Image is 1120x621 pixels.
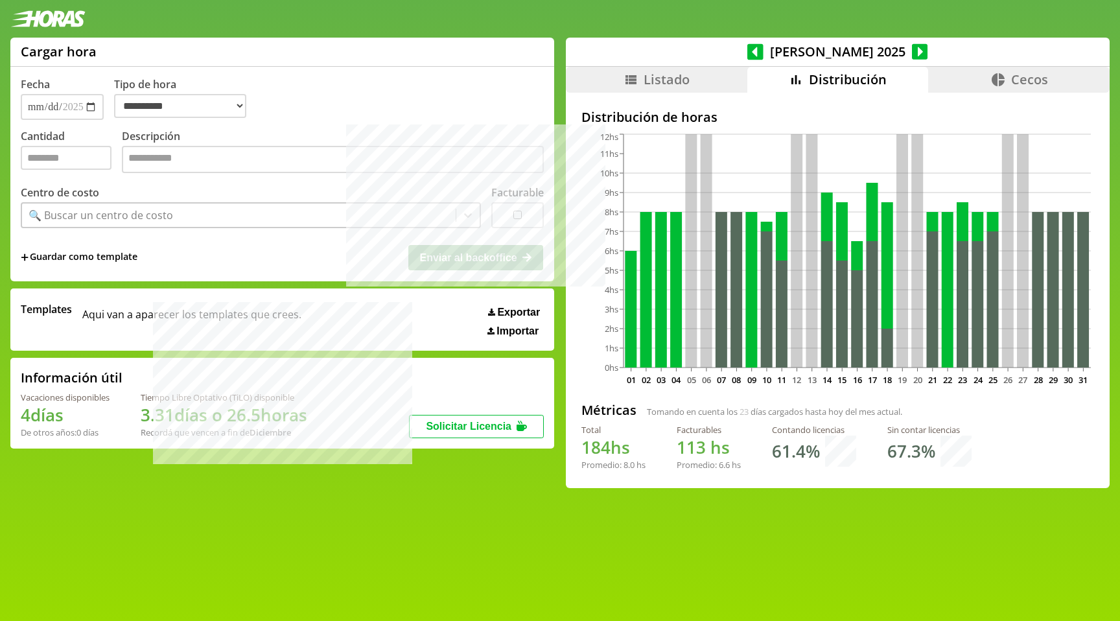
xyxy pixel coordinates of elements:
[1011,71,1048,88] span: Cecos
[772,439,820,463] h1: 61.4 %
[747,374,756,386] text: 09
[491,185,544,200] label: Facturable
[717,374,726,386] text: 07
[837,374,846,386] text: 15
[122,146,544,173] textarea: Descripción
[141,403,307,427] h1: 3.31 días o 26.5 horas
[740,406,749,417] span: 23
[581,108,1094,126] h2: Distribución de horas
[677,459,741,471] div: Promedio: hs
[958,374,967,386] text: 23
[1003,374,1012,386] text: 26
[605,342,618,354] tspan: 1hs
[581,436,646,459] h1: hs
[677,424,741,436] div: Facturables
[702,374,711,386] text: 06
[600,131,618,143] tspan: 12hs
[732,374,741,386] text: 08
[988,374,997,386] text: 25
[642,374,651,386] text: 02
[657,374,666,386] text: 03
[605,303,618,315] tspan: 3hs
[605,206,618,218] tspan: 8hs
[1033,374,1042,386] text: 28
[10,10,86,27] img: logotipo
[409,415,544,438] button: Solicitar Licencia
[426,421,511,432] span: Solicitar Licencia
[887,424,972,436] div: Sin contar licencias
[626,374,635,386] text: 01
[898,374,907,386] text: 19
[497,307,540,318] span: Exportar
[605,284,618,296] tspan: 4hs
[1064,374,1073,386] text: 30
[772,424,856,436] div: Contando licencias
[21,392,110,403] div: Vacaciones disponibles
[1049,374,1058,386] text: 29
[809,71,887,88] span: Distribución
[21,43,97,60] h1: Cargar hora
[605,323,618,334] tspan: 2hs
[822,374,832,386] text: 14
[777,374,786,386] text: 11
[883,374,892,386] text: 18
[29,208,173,222] div: 🔍 Buscar un centro de costo
[600,148,618,159] tspan: 11hs
[21,250,29,264] span: +
[973,374,983,386] text: 24
[868,374,877,386] text: 17
[677,436,706,459] span: 113
[484,306,544,319] button: Exportar
[605,362,618,373] tspan: 0hs
[496,325,539,337] span: Importar
[581,459,646,471] div: Promedio: hs
[1079,374,1088,386] text: 31
[581,436,611,459] span: 184
[605,187,618,198] tspan: 9hs
[21,427,110,438] div: De otros años: 0 días
[114,94,246,118] select: Tipo de hora
[605,264,618,276] tspan: 5hs
[605,245,618,257] tspan: 6hs
[82,302,301,337] span: Aqui van a aparecer los templates que crees.
[852,374,861,386] text: 16
[624,459,635,471] span: 8.0
[141,392,307,403] div: Tiempo Libre Optativo (TiLO) disponible
[21,185,99,200] label: Centro de costo
[141,427,307,438] div: Recordá que vencen a fin de
[21,146,111,170] input: Cantidad
[808,374,817,386] text: 13
[928,374,937,386] text: 21
[1018,374,1027,386] text: 27
[764,43,912,60] span: [PERSON_NAME] 2025
[21,129,122,176] label: Cantidad
[719,459,730,471] span: 6.6
[677,436,741,459] h1: hs
[114,77,257,120] label: Tipo de hora
[644,71,690,88] span: Listado
[21,77,50,91] label: Fecha
[671,374,681,386] text: 04
[21,250,137,264] span: +Guardar como template
[686,374,695,386] text: 05
[792,374,801,386] text: 12
[600,167,618,179] tspan: 10hs
[21,369,122,386] h2: Información útil
[943,374,952,386] text: 22
[605,226,618,237] tspan: 7hs
[913,374,922,386] text: 20
[887,439,935,463] h1: 67.3 %
[250,427,291,438] b: Diciembre
[762,374,771,386] text: 10
[581,401,636,419] h2: Métricas
[21,403,110,427] h1: 4 días
[581,424,646,436] div: Total
[122,129,544,176] label: Descripción
[21,302,72,316] span: Templates
[647,406,902,417] span: Tomando en cuenta los días cargados hasta hoy del mes actual.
